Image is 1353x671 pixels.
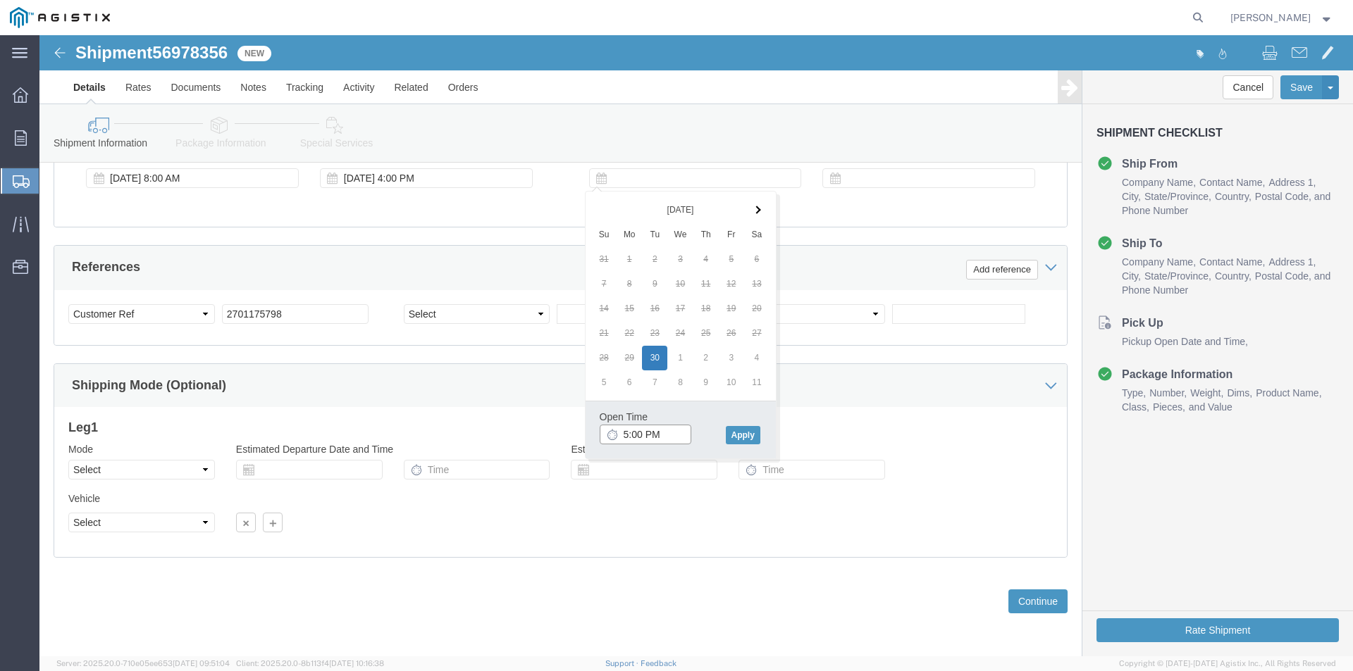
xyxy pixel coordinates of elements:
span: [DATE] 09:51:04 [173,659,230,667]
img: logo [10,7,110,28]
span: Client: 2025.20.0-8b113f4 [236,659,384,667]
span: [DATE] 10:16:38 [329,659,384,667]
a: Support [605,659,641,667]
a: Feedback [641,659,676,667]
span: Copyright © [DATE]-[DATE] Agistix Inc., All Rights Reserved [1119,658,1336,670]
span: Server: 2025.20.0-710e05ee653 [56,659,230,667]
button: [PERSON_NAME] [1230,9,1334,26]
span: David Landers [1230,10,1311,25]
iframe: FS Legacy Container [39,35,1353,656]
